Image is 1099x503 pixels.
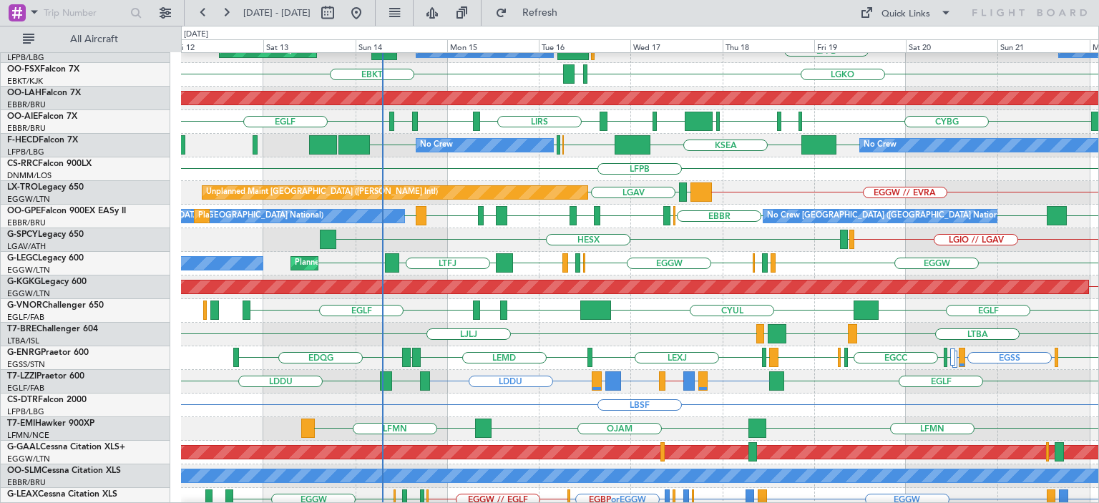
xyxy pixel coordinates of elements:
a: G-ENRGPraetor 600 [7,348,89,357]
span: CS-DTR [7,396,38,404]
a: EGLF/FAB [7,383,44,394]
div: Sat 13 [263,39,355,52]
div: Planned Maint [GEOGRAPHIC_DATA] ([GEOGRAPHIC_DATA]) [295,253,520,274]
span: LX-TRO [7,183,38,192]
button: All Aircraft [16,28,155,51]
a: G-LEAXCessna Citation XLS [7,490,117,499]
a: G-SPCYLegacy 650 [7,230,84,239]
a: LFPB/LBG [7,52,44,63]
a: LFMN/NCE [7,430,49,441]
a: T7-BREChallenger 604 [7,325,98,333]
span: [DATE] - [DATE] [243,6,311,19]
a: G-VNORChallenger 650 [7,301,104,310]
div: Unplanned Maint [GEOGRAPHIC_DATA] ([PERSON_NAME] Intl) [206,182,438,203]
a: EGGW/LTN [7,454,50,464]
a: EGLF/FAB [7,312,44,323]
a: CS-DTRFalcon 2000 [7,396,87,404]
div: Sun 14 [356,39,447,52]
a: OO-LAHFalcon 7X [7,89,81,97]
div: Thu 18 [723,39,814,52]
span: G-LEAX [7,490,38,499]
a: F-HECDFalcon 7X [7,136,78,145]
a: LTBA/ISL [7,336,39,346]
a: EGGW/LTN [7,288,50,299]
span: G-GAAL [7,443,40,451]
a: DNMM/LOS [7,170,52,181]
div: Planned Maint [GEOGRAPHIC_DATA] ([GEOGRAPHIC_DATA] National) [198,205,457,227]
div: Quick Links [881,7,930,21]
button: Refresh [489,1,575,24]
a: EBBR/BRU [7,123,46,134]
span: G-VNOR [7,301,42,310]
span: G-ENRG [7,348,41,357]
a: LFPB/LBG [7,147,44,157]
a: EBBR/BRU [7,218,46,228]
div: Fri 12 [172,39,263,52]
a: T7-EMIHawker 900XP [7,419,94,428]
a: G-LEGCLegacy 600 [7,254,84,263]
a: EGGW/LTN [7,194,50,205]
span: OO-SLM [7,467,41,475]
a: EBBR/BRU [7,99,46,110]
a: EGGW/LTN [7,265,50,275]
span: OO-LAH [7,89,41,97]
a: LFPB/LBG [7,406,44,417]
span: T7-EMI [7,419,35,428]
div: No Crew [GEOGRAPHIC_DATA] ([GEOGRAPHIC_DATA] National) [767,205,1007,227]
div: No Crew [420,135,453,156]
span: G-KGKG [7,278,41,286]
span: All Aircraft [37,34,151,44]
a: T7-LZZIPraetor 600 [7,372,84,381]
a: EBBR/BRU [7,477,46,488]
div: Tue 16 [539,39,630,52]
div: No Crew [864,135,897,156]
div: Sun 21 [997,39,1089,52]
span: OO-FSX [7,65,40,74]
div: Wed 17 [630,39,722,52]
span: OO-GPE [7,207,41,215]
span: T7-LZZI [7,372,36,381]
div: Sat 20 [906,39,997,52]
a: G-KGKGLegacy 600 [7,278,87,286]
a: OO-SLMCessna Citation XLS [7,467,121,475]
span: F-HECD [7,136,39,145]
a: LX-TROLegacy 650 [7,183,84,192]
span: G-LEGC [7,254,38,263]
a: OO-FSXFalcon 7X [7,65,79,74]
a: LGAV/ATH [7,241,46,252]
a: EBKT/KJK [7,76,43,87]
span: Refresh [510,8,570,18]
input: Trip Number [44,2,126,24]
div: [DATE] [184,29,208,41]
div: Mon 15 [447,39,539,52]
a: CS-RRCFalcon 900LX [7,160,92,168]
span: G-SPCY [7,230,38,239]
a: OO-AIEFalcon 7X [7,112,77,121]
a: OO-GPEFalcon 900EX EASy II [7,207,126,215]
a: G-GAALCessna Citation XLS+ [7,443,125,451]
span: OO-AIE [7,112,38,121]
span: CS-RRC [7,160,38,168]
div: Fri 19 [814,39,906,52]
span: T7-BRE [7,325,36,333]
a: EGSS/STN [7,359,45,370]
button: Quick Links [853,1,959,24]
